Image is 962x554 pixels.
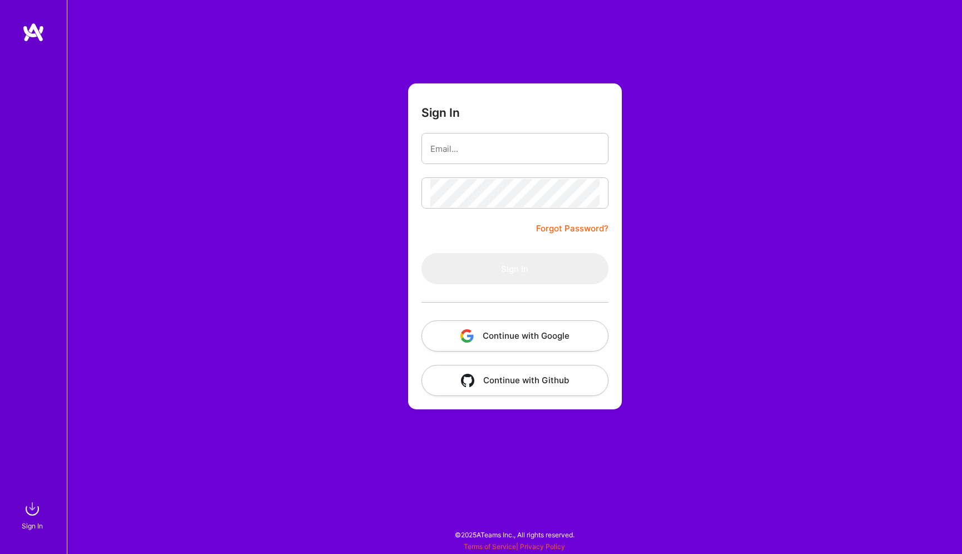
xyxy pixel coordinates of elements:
[21,498,43,520] img: sign in
[464,542,565,551] span: |
[67,521,962,548] div: © 2025 ATeams Inc., All rights reserved.
[460,329,474,343] img: icon
[22,22,45,42] img: logo
[520,542,565,551] a: Privacy Policy
[430,135,600,163] input: Email...
[22,520,43,532] div: Sign In
[461,374,474,387] img: icon
[421,365,608,396] button: Continue with Github
[421,253,608,284] button: Sign In
[421,106,460,120] h3: Sign In
[23,498,43,532] a: sign inSign In
[464,542,516,551] a: Terms of Service
[536,222,608,235] a: Forgot Password?
[421,320,608,352] button: Continue with Google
